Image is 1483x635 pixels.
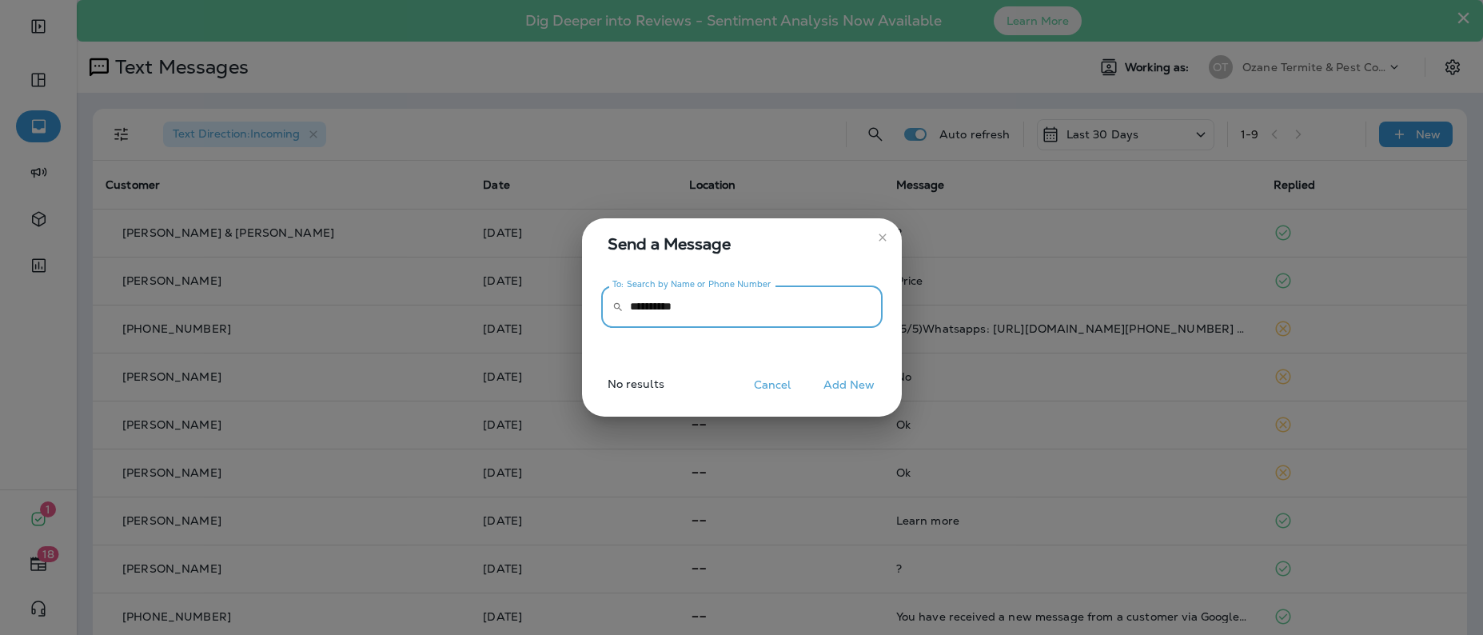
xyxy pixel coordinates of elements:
button: Add New [815,373,883,397]
p: No results [576,377,664,403]
label: To: Search by Name or Phone Number [612,278,771,290]
button: Cancel [743,373,803,397]
span: Send a Message [608,231,883,257]
button: close [870,225,895,250]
